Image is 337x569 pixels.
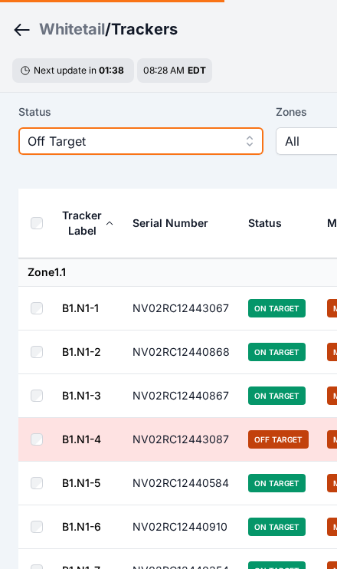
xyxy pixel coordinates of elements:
[62,476,100,489] a: B1.N1-5
[18,103,263,121] label: Status
[248,299,306,317] span: On Target
[62,345,101,358] a: B1.N1-2
[62,208,102,238] div: Tracker Label
[111,18,178,40] h3: Trackers
[123,462,239,505] td: NV02RC12440584
[62,197,114,249] button: Tracker Label
[18,127,263,155] button: Off Target
[34,64,97,76] span: Next update in
[248,518,306,536] span: On Target
[99,64,126,77] div: 01 : 38
[248,343,306,361] span: On Target
[123,374,239,418] td: NV02RC12440867
[248,215,282,231] div: Status
[62,389,101,402] a: B1.N1-3
[62,433,101,446] a: B1.N1-4
[133,205,221,242] button: Serial Number
[105,18,111,40] span: /
[248,474,306,492] span: On Target
[143,64,185,76] span: 08:28 AM
[123,331,239,374] td: NV02RC12440868
[62,520,101,533] a: B1.N1-6
[133,215,208,231] div: Serial Number
[28,132,233,150] span: Off Target
[62,301,99,314] a: B1.N1-1
[248,430,309,449] span: Off Target
[188,64,206,76] span: EDT
[248,205,294,242] button: Status
[12,9,325,49] nav: Breadcrumb
[248,386,306,405] span: On Target
[39,18,105,40] a: Whitetail
[123,505,239,549] td: NV02RC12440910
[123,418,239,462] td: NV02RC12443087
[123,287,239,331] td: NV02RC12443067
